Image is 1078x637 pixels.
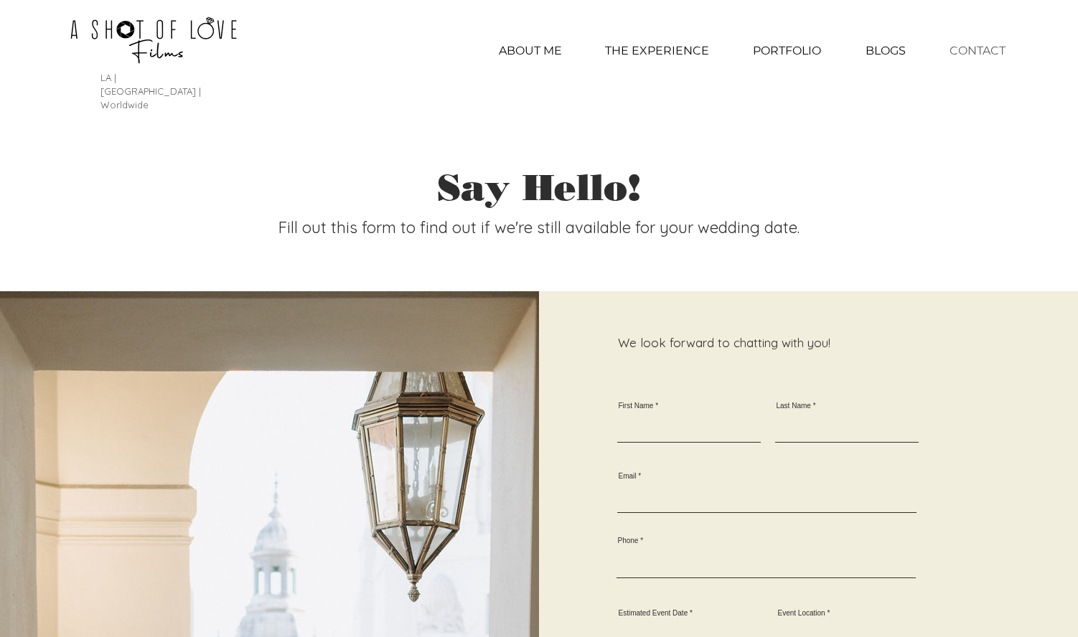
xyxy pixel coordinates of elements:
[598,33,716,69] p: THE EXPERIENCE
[477,33,584,69] a: ABOUT ME
[618,335,830,350] span: We look forward to chatting with you!
[437,166,641,209] span: Say Hello!
[617,537,916,544] label: Phone
[477,33,1027,69] nav: Site
[730,33,843,69] div: PORTFOLIO
[775,402,919,410] label: Last Name
[584,33,730,69] a: THE EXPERIENCE
[942,33,1013,69] p: CONTACT
[746,33,828,69] p: PORTFOLIO
[777,610,920,617] label: Event Location
[617,610,761,617] label: Estimated Event Date
[928,33,1027,69] a: CONTACT
[492,33,569,69] p: ABOUT ME
[843,33,928,69] a: BLOGS
[617,402,761,410] label: First Name
[100,72,201,110] span: LA | [GEOGRAPHIC_DATA] | Worldwide
[617,473,917,480] label: Email
[858,33,913,69] p: BLOGS
[278,217,800,237] span: Fill out this form to find out if we're still available for your wedding date.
